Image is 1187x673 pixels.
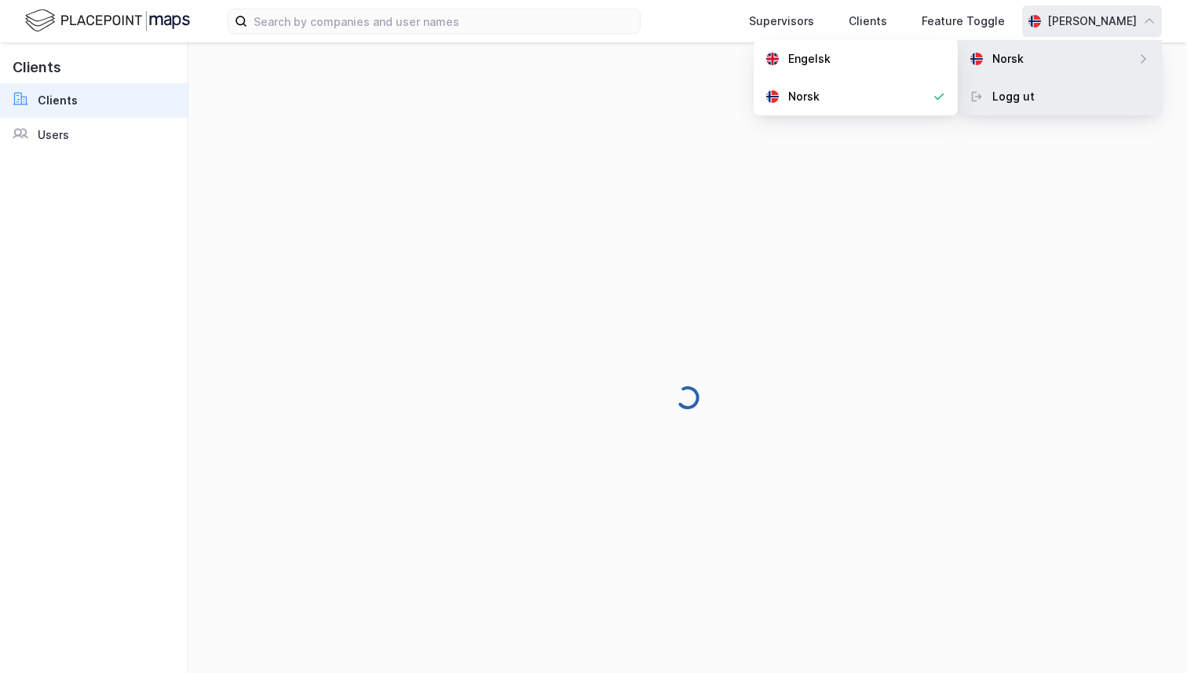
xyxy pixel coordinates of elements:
[922,12,1005,31] div: Feature Toggle
[247,9,640,33] input: Search by companies and user names
[749,12,814,31] div: Supervisors
[1047,12,1137,31] div: [PERSON_NAME]
[1108,598,1187,673] iframe: Chat Widget
[1108,598,1187,673] div: Kontrollprogram for chat
[849,12,887,31] div: Clients
[992,87,1035,106] div: Logg ut
[25,7,190,35] img: logo.f888ab2527a4732fd821a326f86c7f29.svg
[788,87,820,106] div: Norsk
[788,49,831,68] div: Engelsk
[992,49,1024,68] div: Norsk
[38,91,78,110] div: Clients
[38,126,69,144] div: Users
